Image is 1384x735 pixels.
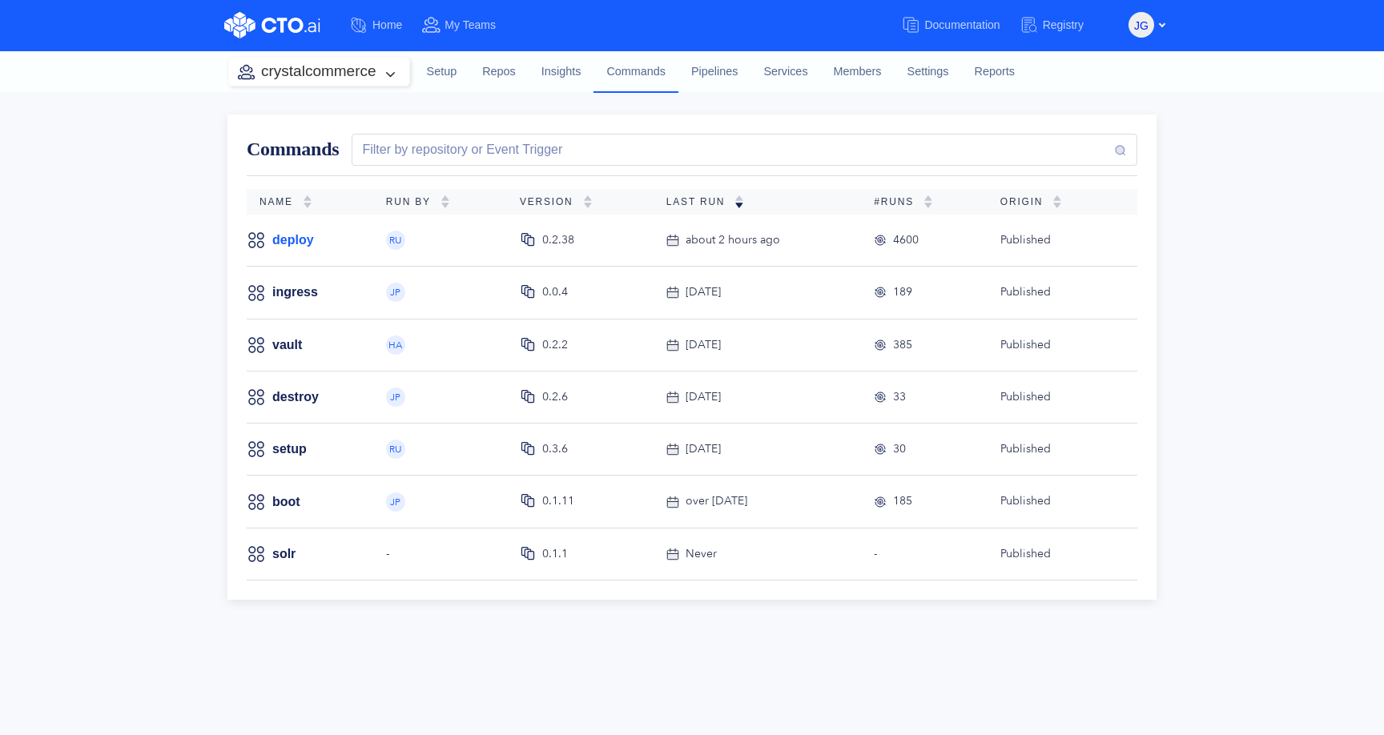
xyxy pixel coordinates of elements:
a: Documentation [901,10,1019,40]
a: Settings [895,50,962,94]
div: 0.0.4 [542,283,568,301]
div: 30 [893,440,906,458]
a: Repos [469,50,529,94]
a: Insights [529,50,594,94]
img: sorting-empty.svg [303,195,312,208]
span: Documentation [924,18,1000,31]
div: [DATE] [686,440,721,458]
div: 0.3.6 [542,440,568,458]
div: 0.1.11 [542,492,574,510]
span: RU [389,235,402,245]
a: Reports [962,50,1028,94]
img: CTO.ai Logo [224,12,320,38]
div: 33 [893,388,906,406]
a: boot [272,493,300,511]
div: about 2 hours ago [686,231,780,249]
div: 0.2.2 [542,336,568,354]
div: Published [1000,388,1112,406]
div: 4600 [893,231,919,249]
div: 189 [893,283,912,301]
div: [DATE] [686,336,721,354]
span: Last Run [666,196,735,207]
span: Home [372,18,402,31]
button: crystalcommerce [228,58,409,86]
span: Commands [247,139,339,159]
img: sorting-empty.svg [441,195,450,208]
a: Pipelines [678,50,750,94]
a: setup [272,440,307,458]
span: Version [520,196,583,207]
a: Members [821,50,895,94]
div: [DATE] [686,283,721,301]
span: Run By [386,196,441,207]
div: 185 [893,492,912,510]
span: JP [390,392,400,402]
a: Services [750,50,820,94]
div: 0.1.1 [542,545,568,563]
span: Origin [1000,196,1052,207]
td: - [861,528,988,580]
span: My Teams [445,18,496,31]
div: Published [1000,440,1112,458]
span: JG [1134,13,1149,38]
td: - [373,528,507,580]
a: deploy [272,231,314,249]
div: 0.2.38 [542,231,574,249]
div: over [DATE] [686,492,747,510]
div: [DATE] [686,388,721,406]
a: vault [272,336,302,354]
span: Registry [1043,18,1084,31]
div: Never [686,545,717,563]
div: Published [1000,231,1112,249]
span: #RUNS [874,196,923,207]
div: 385 [893,336,912,354]
a: Setup [414,50,470,94]
a: Commands [593,50,678,92]
div: Filter by repository or Event Trigger [356,140,562,159]
a: solr [272,545,296,563]
span: JP [390,287,400,297]
span: RU [389,444,402,454]
div: Published [1000,492,1112,510]
img: sorting-empty.svg [923,195,933,208]
span: Name [259,196,303,207]
a: ingress [272,283,318,301]
span: JP [390,497,400,507]
div: Published [1000,545,1112,563]
a: Home [349,10,421,40]
a: destroy [272,388,319,406]
a: Registry [1020,10,1103,40]
span: HA [388,340,402,350]
div: Published [1000,283,1112,301]
img: sorting-down.svg [734,195,744,208]
div: 0.2.6 [542,388,568,406]
img: sorting-empty.svg [1052,195,1062,208]
a: My Teams [421,10,515,40]
button: JG [1129,12,1154,38]
div: Published [1000,336,1112,354]
img: sorting-empty.svg [583,195,593,208]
